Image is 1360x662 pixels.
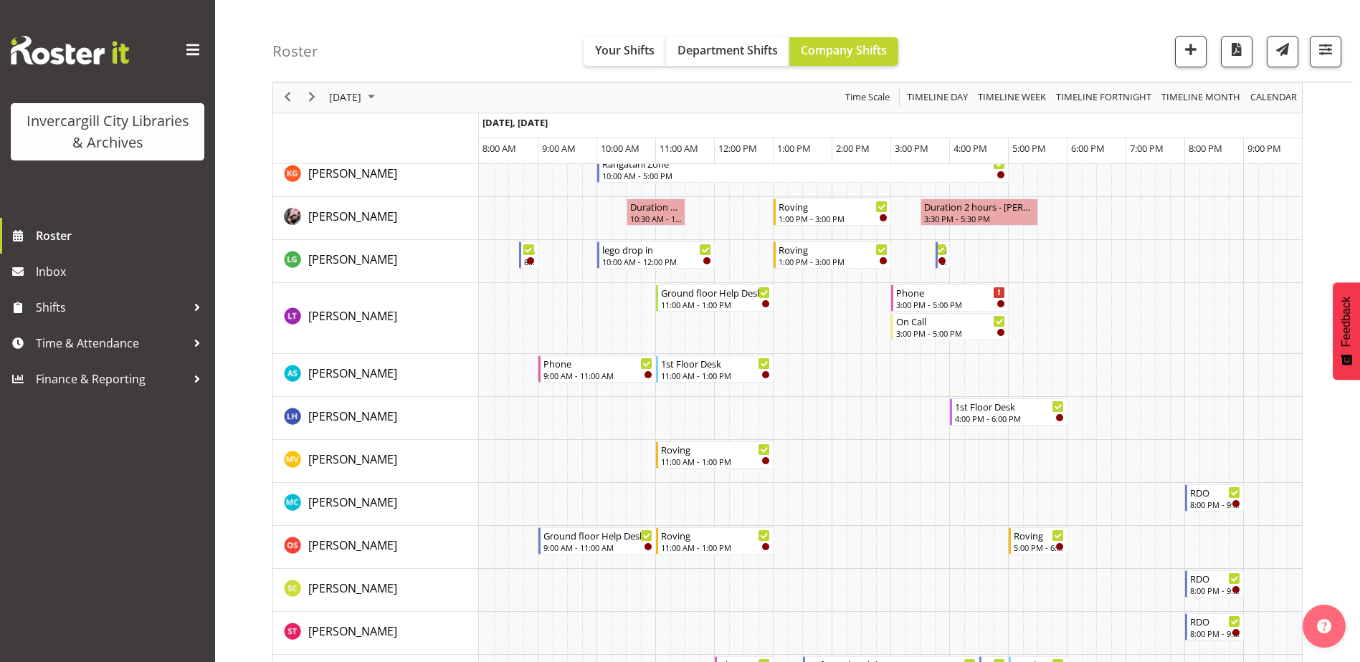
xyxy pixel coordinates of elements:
span: 3:00 PM [895,142,928,155]
button: Company Shifts [789,37,898,66]
span: 9:00 AM [542,142,576,155]
span: Timeline Day [905,89,969,107]
button: Download a PDF of the roster for the current day [1221,36,1252,67]
span: 5:00 PM [1012,142,1046,155]
td: Katie Greene resource [273,154,479,197]
span: 9:00 PM [1247,142,1281,155]
div: Keyu Chen"s event - Roving Begin From Friday, September 26, 2025 at 1:00:00 PM GMT+12:00 Ends At ... [774,198,891,226]
span: Roster [36,225,208,246]
span: Time & Attendance [36,332,186,354]
div: 11:00 AM - 1:00 PM [661,542,770,553]
button: Month [1248,89,1300,107]
span: 1:00 PM [777,142,811,155]
span: calendar [1249,89,1298,107]
button: Feedback - Show survey [1333,282,1360,380]
div: Invercargill City Libraries & Archives [25,110,190,153]
div: Olivia Stanley"s event - Ground floor Help Desk Begin From Friday, September 26, 2025 at 9:00:00 ... [538,527,656,555]
button: September 2025 [327,89,381,107]
span: 7:00 PM [1130,142,1164,155]
button: Department Shifts [666,37,789,66]
div: New book tagging [941,242,947,256]
div: previous period [275,82,300,112]
a: [PERSON_NAME] [308,365,397,382]
div: next period [300,82,324,112]
div: RDO [1190,614,1240,628]
td: Olivia Stanley resource [273,526,479,569]
span: Your Shifts [595,42,655,58]
div: Duration 1 hours - [PERSON_NAME] [630,199,682,214]
div: Lyndsay Tautari"s event - Ground floor Help Desk Begin From Friday, September 26, 2025 at 11:00:0... [656,284,774,312]
a: [PERSON_NAME] [308,408,397,425]
div: Newspapers [524,242,535,256]
a: [PERSON_NAME] [308,623,397,640]
div: Lyndsay Tautari"s event - On Call Begin From Friday, September 26, 2025 at 3:00:00 PM GMT+12:00 E... [891,313,1009,340]
button: Your Shifts [584,37,666,66]
div: Roving [661,528,770,542]
span: Department Shifts [677,42,778,58]
div: Saniya Thompson"s event - RDO Begin From Friday, September 26, 2025 at 8:00:00 PM GMT+12:00 Ends ... [1185,613,1244,641]
div: 11:00 AM - 1:00 PM [661,299,770,310]
span: [PERSON_NAME] [308,308,397,324]
div: 10:00 AM - 5:00 PM [602,170,1005,181]
div: Duration 2 hours - [PERSON_NAME] [924,199,1035,214]
td: Lisa Griffiths resource [273,240,479,283]
span: 10:00 AM [601,142,639,155]
span: Feedback [1340,297,1353,347]
div: Olivia Stanley"s event - Roving Begin From Friday, September 26, 2025 at 11:00:00 AM GMT+12:00 En... [656,527,774,555]
td: Marion Hawkes resource [273,397,479,440]
a: [PERSON_NAME] [308,580,397,597]
div: Roving [779,199,888,214]
div: On Call [896,314,1005,328]
div: lego drop in [602,242,711,256]
span: [PERSON_NAME] [308,623,397,639]
div: 1:00 PM - 3:00 PM [779,213,888,224]
div: Mandy Stenton"s event - 1st Floor Desk Begin From Friday, September 26, 2025 at 11:00:00 AM GMT+1... [656,355,774,383]
span: Timeline Fortnight [1055,89,1153,107]
td: Lyndsay Tautari resource [273,283,479,354]
div: Phone [543,356,652,370]
span: Timeline Month [1160,89,1242,107]
div: Keyu Chen"s event - Duration 2 hours - Keyu Chen Begin From Friday, September 26, 2025 at 3:30:00... [921,198,1038,226]
span: Shifts [36,297,186,318]
td: Samuel Carter resource [273,569,479,612]
td: Marion van Voornveld resource [273,440,479,483]
span: [PERSON_NAME] [308,580,397,596]
button: Time Scale [843,89,893,107]
button: Timeline Day [905,89,971,107]
a: [PERSON_NAME] [308,208,397,225]
span: 12:00 PM [718,142,757,155]
span: [PERSON_NAME] [308,494,397,510]
div: Ground floor Help Desk [661,285,770,299]
span: Finance & Reporting [36,368,186,390]
span: Inbox [36,261,208,282]
button: Timeline Month [1159,89,1243,107]
div: Lisa Griffiths"s event - Newspapers Begin From Friday, September 26, 2025 at 8:40:00 AM GMT+12:00... [519,241,538,269]
div: 8:00 PM - 9:00 PM [1190,499,1240,510]
div: Lisa Griffiths"s event - lego drop in Begin From Friday, September 26, 2025 at 10:00:00 AM GMT+12... [597,241,715,269]
img: Rosterit website logo [11,36,129,64]
div: 3:00 PM - 5:00 PM [896,327,1005,339]
button: Next [303,89,322,107]
a: [PERSON_NAME] [308,537,397,554]
div: 1:00 PM - 3:00 PM [779,256,888,267]
div: Marion Hawkes"s event - 1st Floor Desk Begin From Friday, September 26, 2025 at 4:00:00 PM GMT+12... [950,398,1067,426]
span: 11:00 AM [660,142,698,155]
span: [PERSON_NAME] [308,251,397,267]
div: 10:00 AM - 12:00 PM [602,256,711,267]
div: 10:30 AM - 11:30 AM [630,213,682,224]
a: [PERSON_NAME] [308,451,397,468]
div: Lyndsay Tautari"s event - Phone Begin From Friday, September 26, 2025 at 3:00:00 PM GMT+12:00 End... [891,284,1009,312]
div: 3:45 PM - 4:00 PM [941,256,947,267]
span: 6:00 PM [1071,142,1105,155]
span: [DATE], [DATE] [482,116,548,129]
span: [PERSON_NAME] [308,208,397,224]
div: September 26, 2025 [324,82,384,112]
div: Katie Greene"s event - Rangatahi Zone Begin From Friday, September 26, 2025 at 10:00:00 AM GMT+12... [597,155,1009,183]
span: Time Scale [844,89,891,107]
button: Send a list of all shifts for the selected filtered period to all rostered employees. [1267,36,1298,67]
span: Timeline Week [976,89,1047,107]
button: Filter Shifts [1310,36,1341,67]
div: Olivia Stanley"s event - Roving Begin From Friday, September 26, 2025 at 5:00:00 PM GMT+12:00 End... [1009,527,1067,555]
div: Roving [779,242,888,256]
span: [PERSON_NAME] [308,365,397,381]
